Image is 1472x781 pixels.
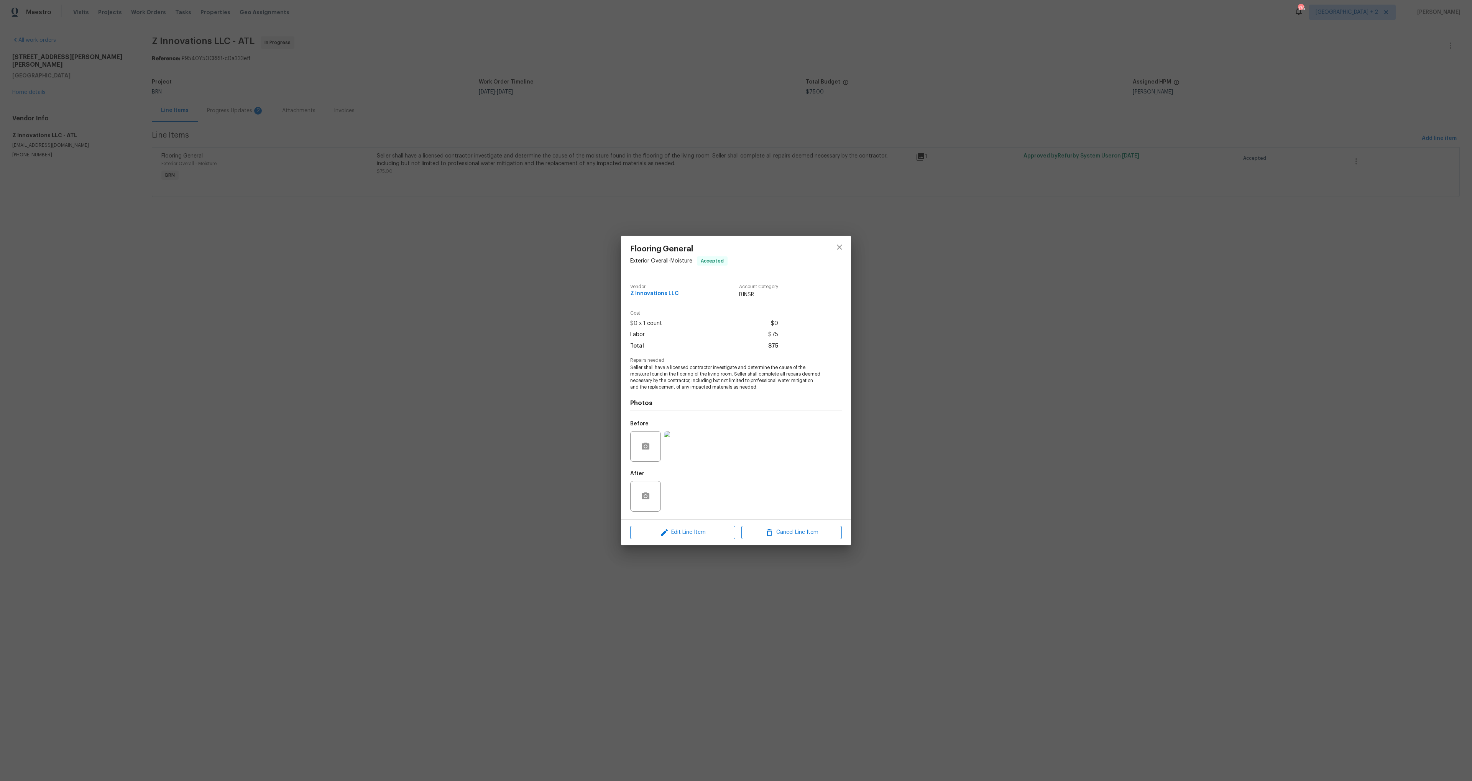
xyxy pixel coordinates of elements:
span: Vendor [630,284,679,289]
div: 176 [1298,5,1303,12]
span: Accepted [698,257,727,265]
span: BINSR [739,291,778,299]
span: $0 [771,318,778,329]
span: Seller shall have a licensed contractor investigate and determine the cause of the moisture found... [630,364,821,390]
span: Account Category [739,284,778,289]
span: Edit Line Item [632,528,733,537]
button: Cancel Line Item [741,526,842,539]
span: $0 x 1 count [630,318,662,329]
button: Edit Line Item [630,526,735,539]
span: Cost [630,311,778,316]
h5: After [630,471,644,476]
span: Labor [630,329,645,340]
span: Exterior Overall - Moisture [630,258,692,264]
span: $75 [768,329,778,340]
span: Repairs needed [630,358,842,363]
span: Flooring General [630,245,728,253]
span: Total [630,341,644,352]
h5: Before [630,421,649,427]
span: Cancel Line Item [744,528,839,537]
span: Z Innovations LLC [630,291,679,297]
h4: Photos [630,399,842,407]
button: close [830,238,849,256]
span: $75 [768,341,778,352]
